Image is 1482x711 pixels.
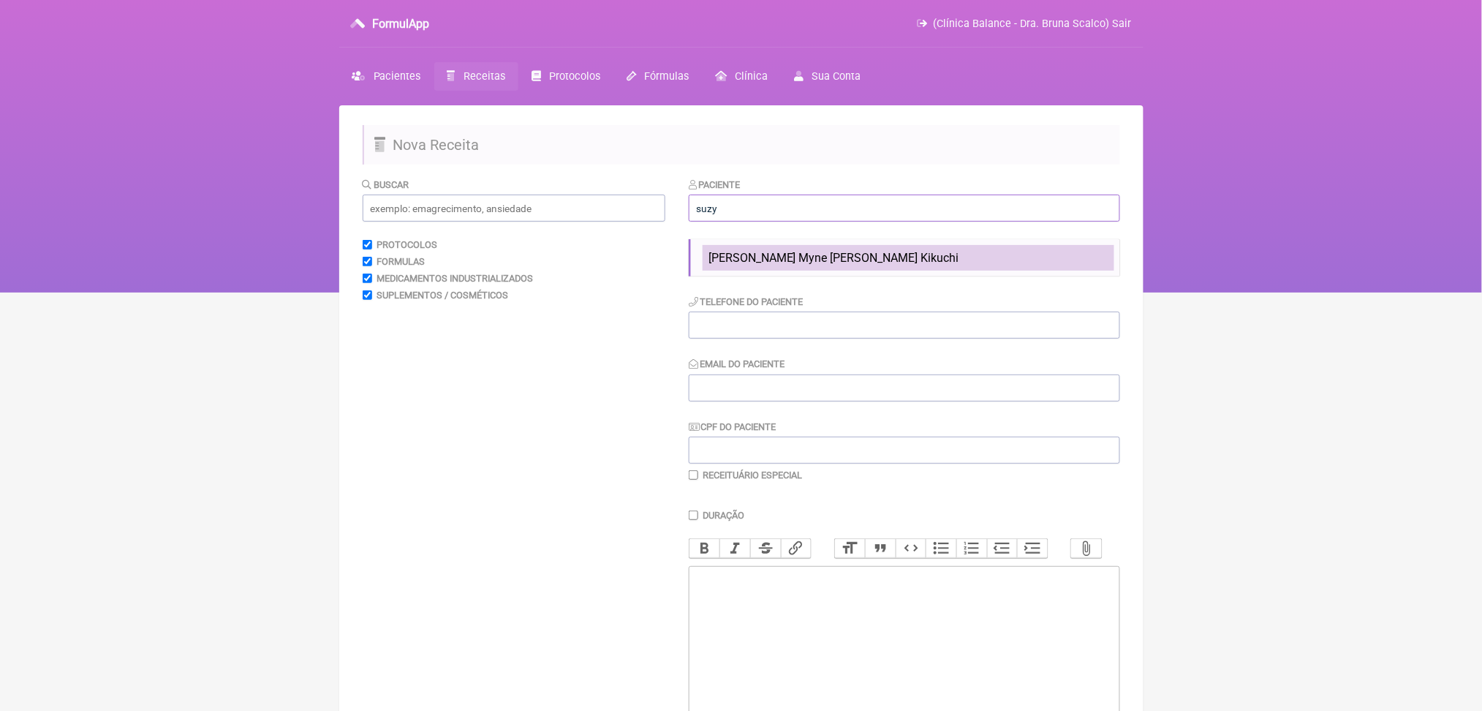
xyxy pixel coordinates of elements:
span: (Clínica Balance - Dra. Bruna Scalco) Sair [934,18,1132,30]
label: Telefone do Paciente [689,296,804,307]
button: Italic [719,539,750,558]
span: Protocolos [549,70,600,83]
button: Decrease Level [987,539,1018,558]
label: CPF do Paciente [689,421,776,432]
label: Formulas [377,256,425,267]
h2: Nova Receita [363,125,1120,165]
button: Attach Files [1071,539,1102,558]
span: Fórmulas [644,70,689,83]
button: Bold [689,539,720,558]
label: Duração [703,510,744,521]
label: Medicamentos Industrializados [377,273,533,284]
button: Heading [835,539,866,558]
button: Numbers [956,539,987,558]
a: Sua Conta [781,62,874,91]
a: Clínica [702,62,781,91]
a: Receitas [434,62,518,91]
button: Increase Level [1017,539,1048,558]
h3: FormulApp [372,17,429,31]
span: Pacientes [374,70,421,83]
label: Receituário Especial [703,470,802,481]
label: Email do Paciente [689,358,785,369]
span: Sua Conta [812,70,861,83]
label: Buscar [363,179,409,190]
a: Protocolos [518,62,613,91]
input: exemplo: emagrecimento, ansiedade [363,195,665,222]
label: Protocolos [377,239,437,250]
span: [PERSON_NAME] Myne [PERSON_NAME] Kikuchi [708,251,959,265]
a: Pacientes [339,62,434,91]
button: Bullets [926,539,956,558]
button: Strikethrough [750,539,781,558]
button: Quote [865,539,896,558]
button: Link [781,539,812,558]
span: Receitas [464,70,505,83]
a: (Clínica Balance - Dra. Bruna Scalco) Sair [917,18,1131,30]
button: Code [896,539,926,558]
span: Clínica [735,70,768,83]
label: Suplementos / Cosméticos [377,290,508,301]
a: Fórmulas [613,62,702,91]
label: Paciente [689,179,741,190]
